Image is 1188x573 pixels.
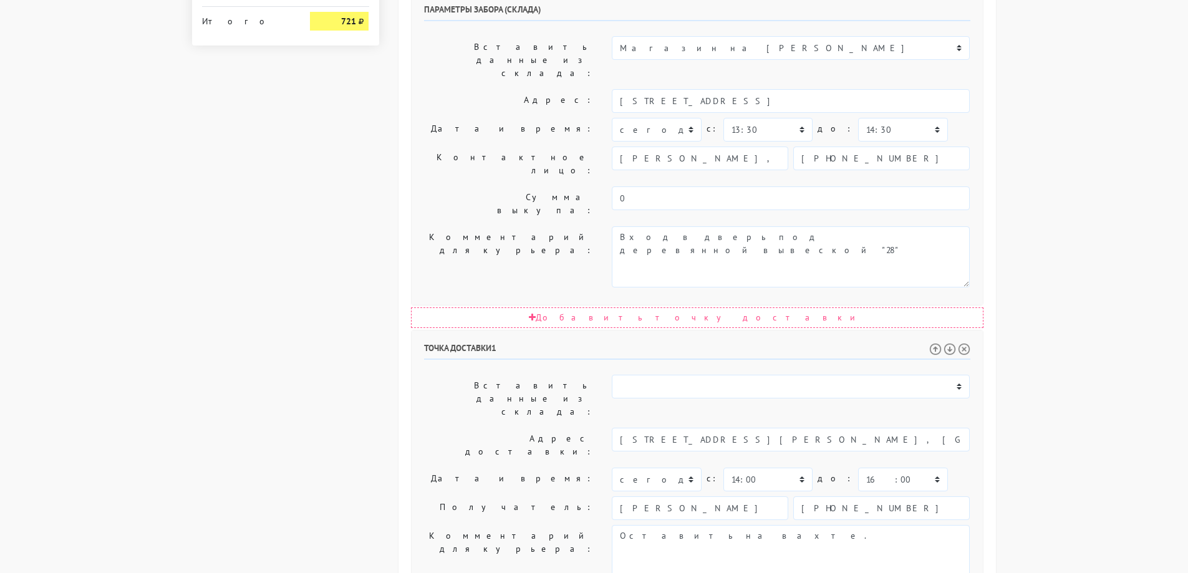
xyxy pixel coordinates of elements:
[415,147,603,181] label: Контактное лицо:
[818,118,853,140] label: до:
[612,226,970,287] textarea: Вход в дверь под деревянной вывеской "28"
[341,16,356,27] strong: 721
[411,307,983,328] div: Добавить точку доставки
[793,496,970,520] input: Телефон
[707,468,718,489] label: c:
[793,147,970,170] input: Телефон
[707,118,718,140] label: c:
[415,118,603,142] label: Дата и время:
[415,375,603,423] label: Вставить данные из склада:
[415,468,603,491] label: Дата и время:
[415,428,603,463] label: Адрес доставки:
[415,496,603,520] label: Получатель:
[491,342,496,354] span: 1
[424,343,970,360] h6: Точка доставки
[818,468,853,489] label: до:
[612,496,788,520] input: Имя
[612,147,788,170] input: Имя
[415,89,603,113] label: Адрес:
[202,12,292,26] div: Итого
[415,36,603,84] label: Вставить данные из склада:
[415,186,603,221] label: Сумма выкупа:
[415,226,603,287] label: Комментарий для курьера:
[424,4,970,21] h6: Параметры забора (склада)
